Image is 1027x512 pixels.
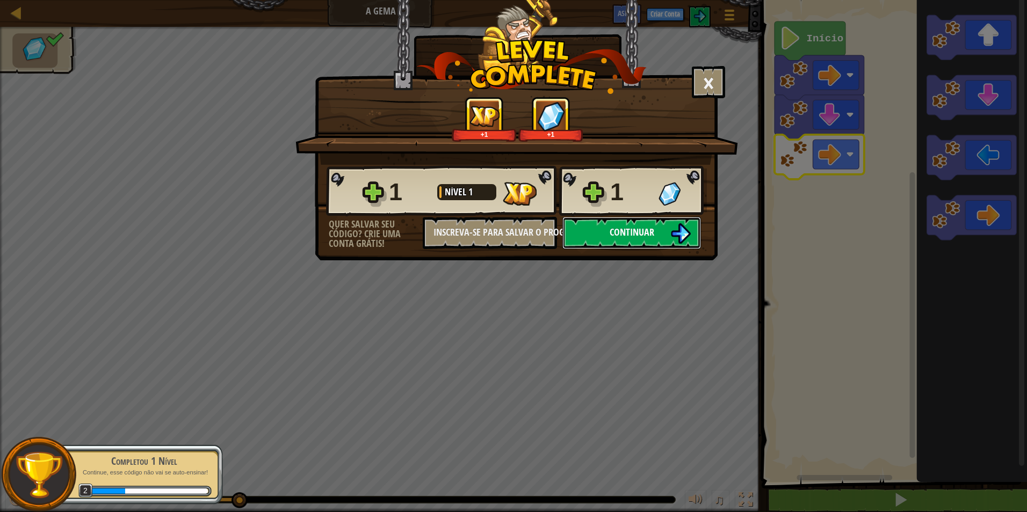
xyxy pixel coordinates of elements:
div: 30 XP adquirido [90,488,125,494]
div: Completou 1 Nível [76,454,212,469]
div: 1 [389,175,431,209]
div: 1 [610,175,652,209]
button: Inscreva-se para salvar o progresso [423,217,557,249]
p: Continue, esse código não vai se auto-ensinar! [76,469,212,477]
span: 2 [78,484,93,498]
img: XP Ganho [469,106,500,127]
img: Gemas Ganhas [537,101,565,131]
div: +1 [454,130,515,138]
span: Nível [445,185,468,199]
div: 19 XP até o nível 3 [125,488,208,494]
img: Gemas Ganhas [659,182,681,206]
span: Continuar [610,225,654,239]
img: trophy.png [15,450,63,499]
div: +1 [520,130,581,138]
button: × [692,66,725,98]
button: Continuar [562,217,701,249]
div: Quer salvar seu código? Crie uma conta grátis! [329,220,423,248]
img: level_complete.png [416,40,647,94]
img: XP Ganho [503,182,537,206]
span: 1 [468,185,473,199]
img: Continuar [670,223,691,244]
